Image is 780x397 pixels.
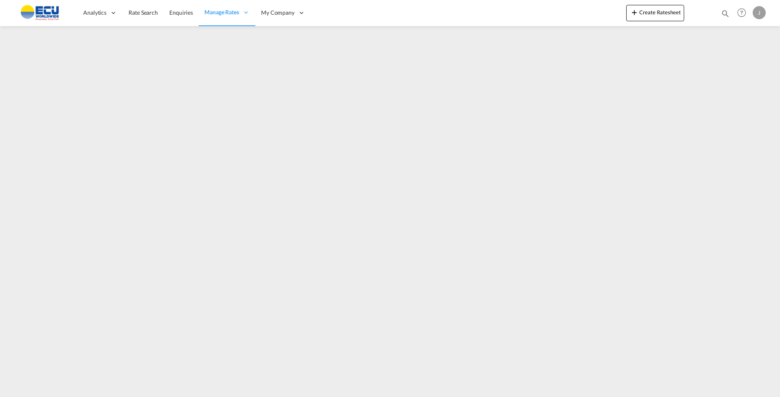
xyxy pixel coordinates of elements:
[721,9,730,21] div: icon-magnify
[83,9,106,17] span: Analytics
[753,6,766,19] div: J
[12,4,67,22] img: 6cccb1402a9411edb762cf9624ab9cda.png
[169,9,193,16] span: Enquiries
[735,6,749,20] span: Help
[735,6,753,20] div: Help
[204,8,239,16] span: Manage Rates
[626,5,684,21] button: icon-plus 400-fgCreate Ratesheet
[261,9,295,17] span: My Company
[129,9,158,16] span: Rate Search
[629,7,639,17] md-icon: icon-plus 400-fg
[721,9,730,18] md-icon: icon-magnify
